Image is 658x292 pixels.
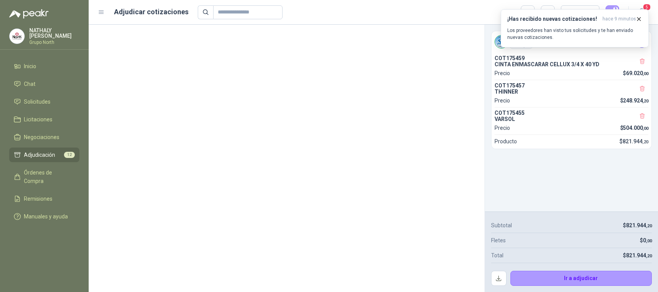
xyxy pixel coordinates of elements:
[495,137,517,146] p: Producto
[64,152,75,158] span: 12
[24,97,50,106] span: Solicitudes
[646,238,652,243] span: ,00
[24,133,59,141] span: Negociaciones
[495,69,510,77] p: Precio
[495,124,510,132] p: Precio
[9,165,79,188] a: Órdenes de Compra
[623,69,648,77] p: $
[495,55,648,61] p: COT175459
[9,209,79,224] a: Manuales y ayuda
[9,77,79,91] a: Chat
[491,221,512,230] p: Subtotal
[626,252,652,258] span: 821.944
[9,94,79,109] a: Solicitudes
[606,5,619,19] button: 3
[623,221,652,230] p: $
[24,151,55,159] span: Adjudicación
[507,16,599,22] h3: ¡Has recibido nuevas cotizaciones!
[501,9,649,47] button: ¡Has recibido nuevas cotizaciones!hace 9 minutos Los proveedores han visto tus solicitudes y te h...
[495,96,510,105] p: Precio
[9,9,49,18] img: Logo peakr
[10,29,24,44] img: Company Logo
[9,191,79,206] a: Remisiones
[623,125,648,131] span: 504.000
[620,124,649,132] p: $
[623,251,652,260] p: $
[619,137,648,146] p: $
[24,195,52,203] span: Remisiones
[24,62,36,70] span: Inicio
[495,89,648,95] p: THINNER
[495,35,508,48] img: Company Logo
[623,97,648,104] span: 248.924
[620,96,649,105] p: $
[646,253,652,258] span: ,20
[24,80,35,88] span: Chat
[495,82,648,89] p: COT175457
[565,7,588,18] div: Precio
[626,222,652,228] span: 821.944
[643,3,651,11] span: 5
[9,59,79,74] a: Inicio
[643,237,652,243] span: 0
[643,71,648,76] span: ,00
[495,61,648,67] p: CINTA ENMASCARAR CELLUX 3/4 X 40 YD
[626,70,648,76] span: 69.020
[623,138,648,144] span: 821.944
[495,116,648,122] p: VARSOL
[640,236,652,245] p: $
[491,236,506,245] p: Fletes
[9,148,79,162] a: Adjudicación12
[491,251,503,260] p: Total
[24,212,68,221] span: Manuales y ayuda
[510,271,652,286] button: Ir a adjudicar
[602,16,636,22] span: hace 9 minutos
[24,168,72,185] span: Órdenes de Compra
[507,27,642,41] p: Los proveedores han visto tus solicitudes y te han enviado nuevas cotizaciones.
[635,5,649,19] button: 5
[643,99,648,104] span: ,20
[24,115,52,124] span: Licitaciones
[9,112,79,127] a: Licitaciones
[643,139,648,144] span: ,20
[114,7,188,17] h1: Adjudicar cotizaciones
[29,28,79,39] p: NATHALY [PERSON_NAME]
[646,223,652,228] span: ,20
[29,40,79,45] p: Grupo North
[643,126,648,131] span: ,00
[491,31,651,52] div: Company LogoSumivallePrincipal
[495,110,648,116] p: COT175455
[9,130,79,144] a: Negociaciones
